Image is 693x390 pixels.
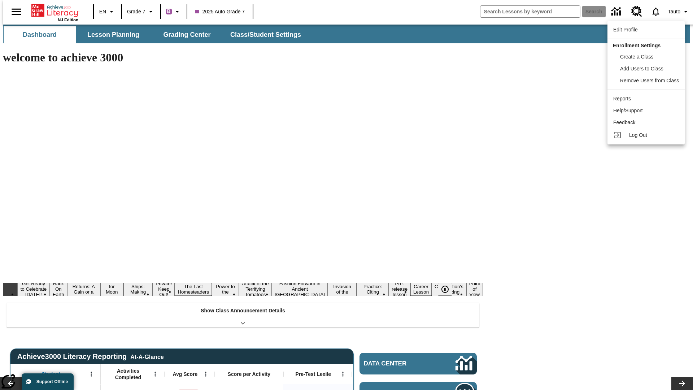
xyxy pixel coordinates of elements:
[613,27,638,32] span: Edit Profile
[3,6,105,12] body: Maximum 600 characters Press Escape to exit toolbar Press Alt + F10 to reach toolbar
[620,66,663,71] span: Add Users to Class
[613,96,631,101] span: Reports
[613,120,635,125] span: Feedback
[620,54,654,60] span: Create a Class
[620,78,679,83] span: Remove Users from Class
[629,132,647,138] span: Log Out
[613,43,661,48] span: Enrollment Settings
[613,108,643,113] span: Help/Support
